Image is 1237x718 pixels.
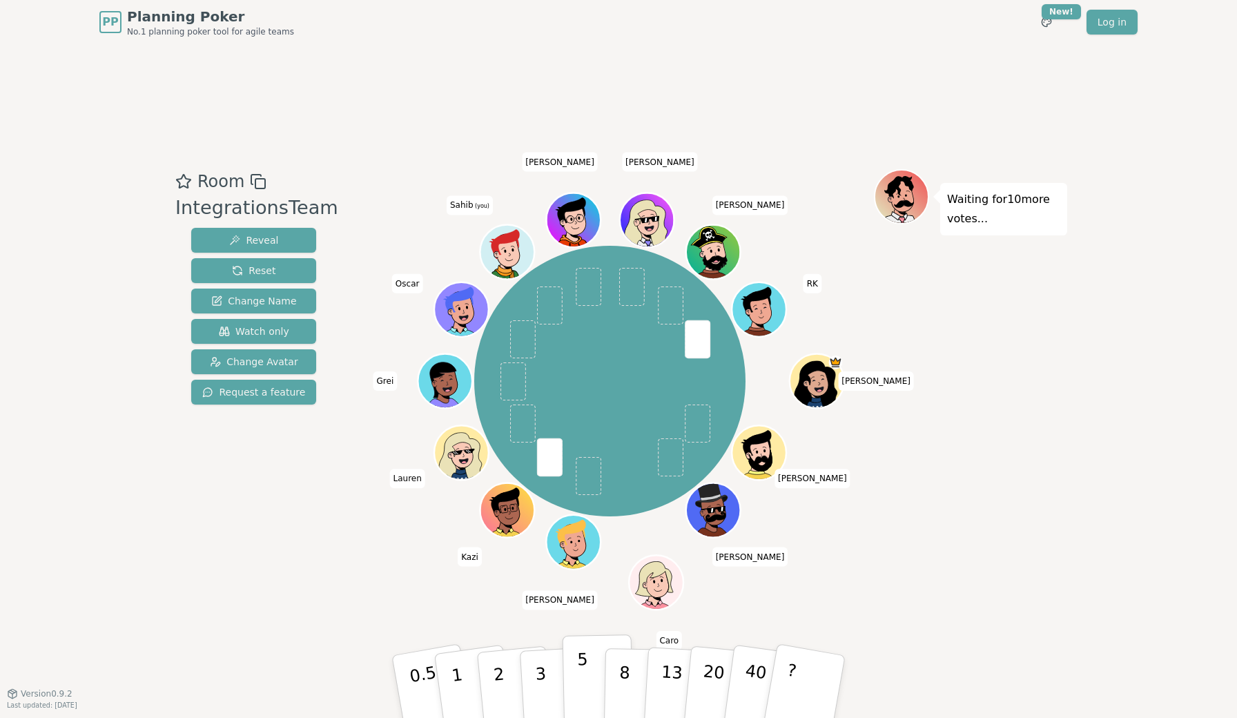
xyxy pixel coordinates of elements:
span: Change Name [211,294,296,308]
span: Request a feature [202,385,305,399]
button: Reveal [191,228,316,253]
span: (you) [474,203,490,209]
button: Change Name [191,289,316,313]
span: Click to change your name [803,274,821,293]
span: Click to change your name [622,153,698,172]
span: Click to change your name [712,195,788,215]
span: Last updated: [DATE] [7,701,77,709]
a: PPPlanning PokerNo.1 planning poker tool for agile teams [99,7,294,37]
span: Click to change your name [392,274,423,293]
a: Log in [1087,10,1138,35]
button: Request a feature [191,380,316,405]
span: Click to change your name [838,371,914,391]
span: Reset [232,264,275,278]
span: No.1 planning poker tool for agile teams [127,26,294,37]
button: Click to change your avatar [481,226,532,278]
span: Click to change your name [656,631,682,650]
span: Click to change your name [389,469,425,488]
div: IntegrationsTeam [175,194,338,222]
span: Click to change your name [458,547,482,567]
button: Version0.9.2 [7,688,72,699]
span: Click to change your name [712,547,788,567]
button: Reset [191,258,316,283]
button: New! [1034,10,1059,35]
p: Waiting for 10 more votes... [947,190,1060,229]
span: Click to change your name [522,153,598,172]
button: Change Avatar [191,349,316,374]
span: Click to change your name [373,371,398,391]
span: Kate is the host [828,356,842,369]
span: Version 0.9.2 [21,688,72,699]
div: New! [1042,4,1081,19]
span: Planning Poker [127,7,294,26]
span: Change Avatar [210,355,298,369]
span: Click to change your name [447,195,493,215]
span: Watch only [219,324,289,338]
button: Add as favourite [175,169,192,194]
span: Click to change your name [775,469,850,488]
span: Click to change your name [522,590,598,610]
span: PP [102,14,118,30]
button: Watch only [191,319,316,344]
span: Room [197,169,244,194]
span: Reveal [229,233,278,247]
